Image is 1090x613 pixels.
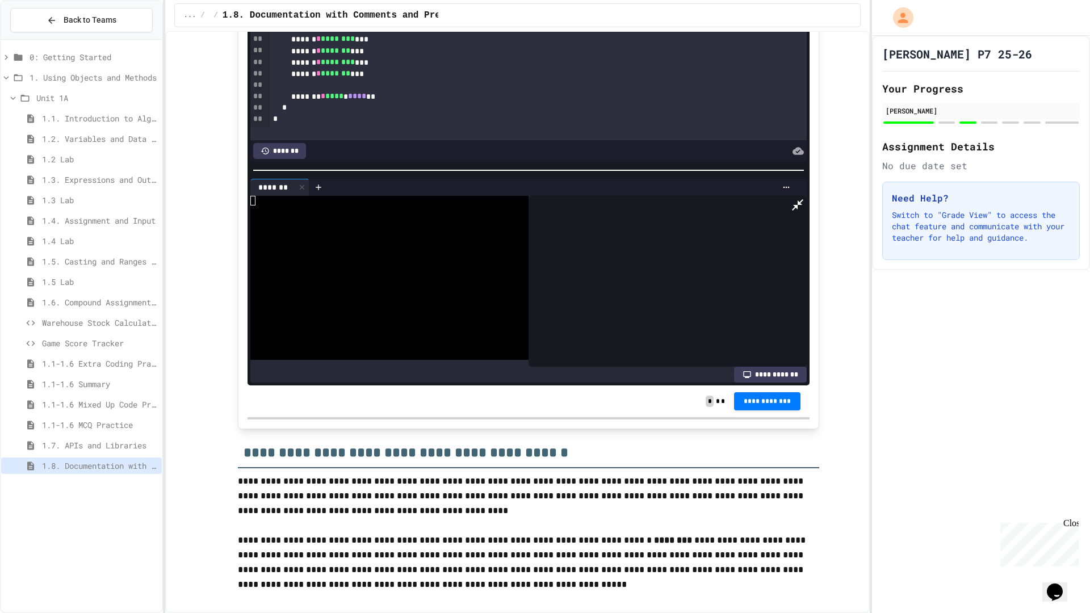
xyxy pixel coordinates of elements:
[42,174,157,186] span: 1.3. Expressions and Output [New]
[1042,568,1079,602] iframe: chat widget
[882,159,1080,173] div: No due date set
[42,460,157,472] span: 1.8. Documentation with Comments and Preconditions
[42,398,157,410] span: 1.1-1.6 Mixed Up Code Practice
[42,378,157,390] span: 1.1-1.6 Summary
[36,92,157,104] span: Unit 1A
[30,51,157,63] span: 0: Getting Started
[42,194,157,206] span: 1.3 Lab
[42,419,157,431] span: 1.1-1.6 MCQ Practice
[64,14,116,26] span: Back to Teams
[5,5,78,72] div: Chat with us now!Close
[42,235,157,247] span: 1.4 Lab
[42,296,157,308] span: 1.6. Compound Assignment Operators
[42,317,157,329] span: Warehouse Stock Calculator
[42,153,157,165] span: 1.2 Lab
[42,112,157,124] span: 1.1. Introduction to Algorithms, Programming, and Compilers
[42,133,157,145] span: 1.2. Variables and Data Types
[42,439,157,451] span: 1.7. APIs and Libraries
[881,5,916,31] div: My Account
[42,337,157,349] span: Game Score Tracker
[882,46,1032,62] h1: [PERSON_NAME] P7 25-26
[10,8,153,32] button: Back to Teams
[30,72,157,83] span: 1. Using Objects and Methods
[42,358,157,370] span: 1.1-1.6 Extra Coding Practice
[184,11,196,20] span: ...
[214,11,218,20] span: /
[42,215,157,226] span: 1.4. Assignment and Input
[42,276,157,288] span: 1.5 Lab
[892,191,1070,205] h3: Need Help?
[882,138,1080,154] h2: Assignment Details
[886,106,1076,116] div: [PERSON_NAME]
[892,209,1070,243] p: Switch to "Grade View" to access the chat feature and communicate with your teacher for help and ...
[200,11,204,20] span: /
[42,255,157,267] span: 1.5. Casting and Ranges of Values
[882,81,1080,96] h2: Your Progress
[223,9,495,22] span: 1.8. Documentation with Comments and Preconditions
[996,518,1079,566] iframe: chat widget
